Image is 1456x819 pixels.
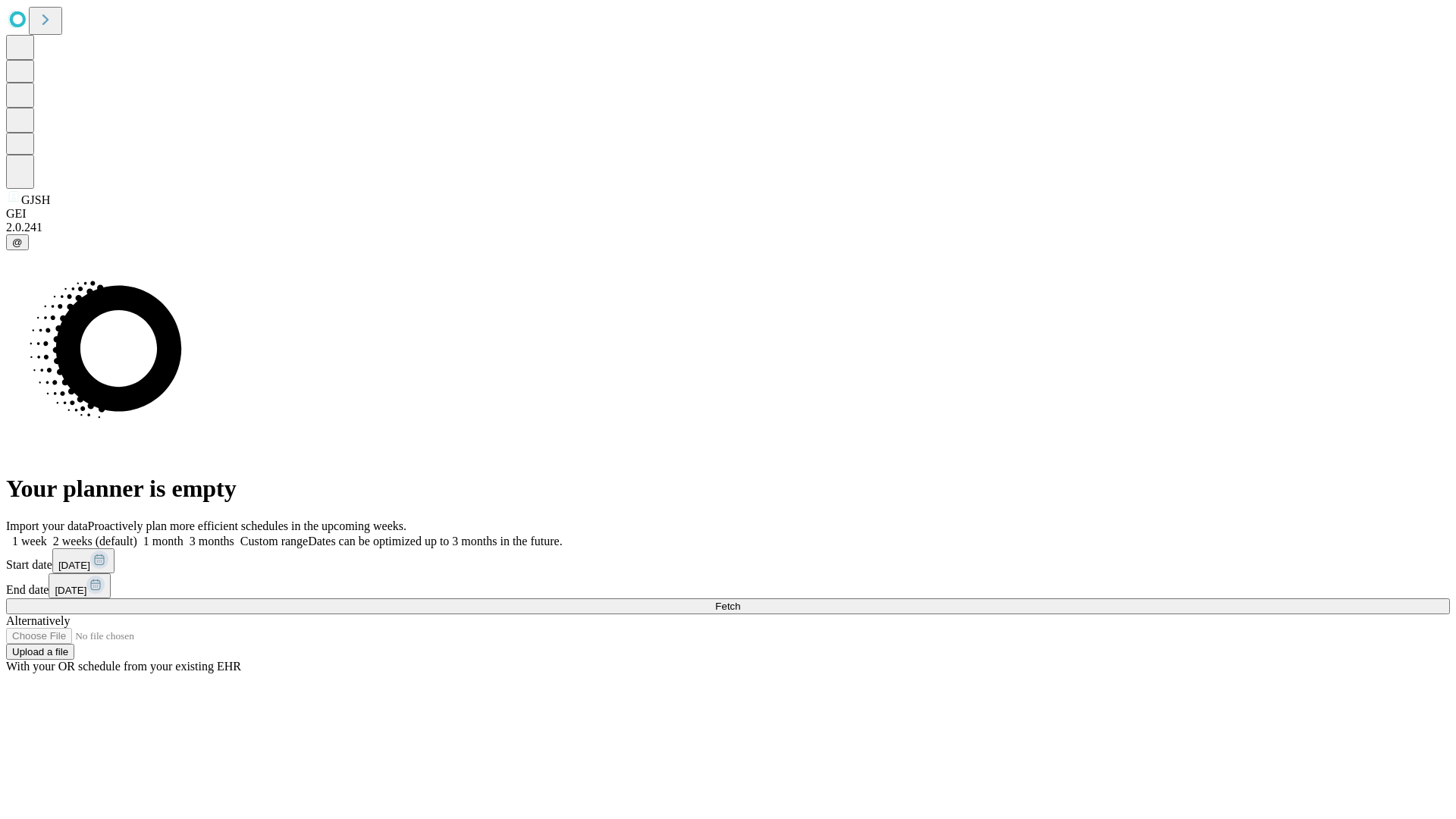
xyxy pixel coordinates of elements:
button: [DATE] [52,548,115,573]
button: Upload a file [6,644,74,660]
span: With your OR schedule from your existing EHR [6,660,241,673]
button: Fetch [6,598,1450,614]
span: Custom range [240,535,308,548]
span: 2 weeks (default) [53,535,137,548]
span: GJSH [21,193,50,206]
span: Fetch [715,601,740,612]
div: 2.0.241 [6,221,1450,234]
span: [DATE] [58,560,90,571]
div: End date [6,573,1450,598]
span: @ [12,237,23,248]
button: @ [6,234,29,250]
div: Start date [6,548,1450,573]
span: 3 months [190,535,234,548]
span: Proactively plan more efficient schedules in the upcoming weeks. [88,519,406,532]
span: [DATE] [55,585,86,596]
div: GEI [6,207,1450,221]
span: Import your data [6,519,88,532]
button: [DATE] [49,573,111,598]
h1: Your planner is empty [6,475,1450,503]
span: 1 week [12,535,47,548]
span: 1 month [143,535,184,548]
span: Alternatively [6,614,70,627]
span: Dates can be optimized up to 3 months in the future. [308,535,562,548]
